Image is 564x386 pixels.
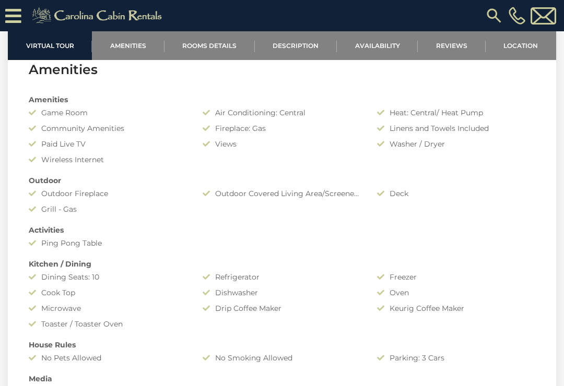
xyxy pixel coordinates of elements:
div: Outdoor [21,175,543,186]
a: Description [255,31,337,60]
div: Cook Top [21,287,195,298]
div: Paid Live TV [21,139,195,149]
h3: Amenities [29,61,535,79]
div: Activities [21,225,543,235]
a: Virtual Tour [8,31,92,60]
div: Parking: 3 Cars [369,353,543,363]
div: Heat: Central/ Heat Pump [369,107,543,118]
div: Fireplace: Gas [195,123,369,134]
div: Refrigerator [195,272,369,282]
a: Location [486,31,556,60]
div: Oven [369,287,543,298]
div: Keurig Coffee Maker [369,303,543,313]
div: Game Room [21,107,195,118]
div: Media [21,373,543,384]
div: No Smoking Allowed [195,353,369,363]
a: Availability [337,31,418,60]
div: Community Amenities [21,123,195,134]
div: Wireless Internet [21,154,195,165]
div: Washer / Dryer [369,139,543,149]
img: search-regular.svg [485,6,503,25]
div: No Pets Allowed [21,353,195,363]
div: Air Conditioning: Central [195,107,369,118]
div: Views [195,139,369,149]
div: Kitchen / Dining [21,259,543,269]
div: Ping Pong Table [21,238,195,248]
a: Amenities [92,31,164,60]
div: Toaster / Toaster Oven [21,319,195,329]
div: Deck [369,188,543,199]
div: Freezer [369,272,543,282]
div: Grill - Gas [21,204,195,214]
div: Dining Seats: 10 [21,272,195,282]
div: Amenities [21,94,543,105]
a: Reviews [418,31,485,60]
a: [PHONE_NUMBER] [506,7,528,25]
img: Khaki-logo.png [27,5,171,26]
div: Microwave [21,303,195,313]
div: Dishwasher [195,287,369,298]
div: Outdoor Covered Living Area/Screened Porch [195,188,369,199]
a: Rooms Details [164,31,255,60]
div: House Rules [21,340,543,350]
div: Linens and Towels Included [369,123,543,134]
div: Outdoor Fireplace [21,188,195,199]
div: Drip Coffee Maker [195,303,369,313]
